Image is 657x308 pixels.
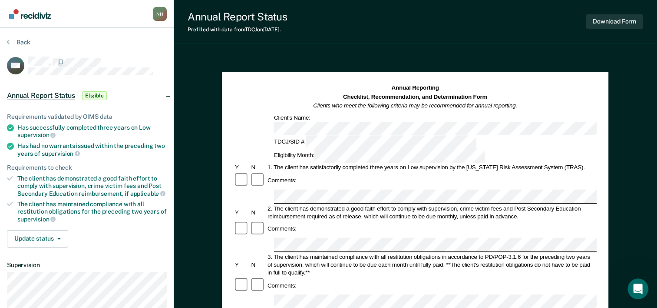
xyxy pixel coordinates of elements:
[266,204,597,220] div: 2. The client has demonstrated a good faith effort to comply with supervision, crime victim fees ...
[17,216,56,223] span: supervision
[273,136,478,149] div: TDCJ/SID #:
[7,91,75,100] span: Annual Report Status
[7,261,167,269] dt: Supervision
[266,253,597,276] div: 3. The client has maintained compliance with all restitution obligations in accordance to PD/POP-...
[188,10,287,23] div: Annual Report Status
[234,208,250,216] div: Y
[153,7,167,21] button: Profile dropdown button
[627,278,648,299] iframe: Intercom live chat
[266,281,298,289] div: Comments:
[273,149,486,163] div: Eligibility Month:
[392,85,439,91] strong: Annual Reporting
[9,9,51,19] img: Recidiviz
[343,94,487,100] strong: Checklist, Recommendation, and Determination Form
[586,14,643,29] button: Download Form
[266,177,298,184] div: Comments:
[17,142,167,157] div: Has had no warrants issued within the preceding two years of
[17,131,56,138] span: supervision
[250,208,266,216] div: N
[314,102,518,109] em: Clients who meet the following criteria may be recommended for annual reporting.
[130,190,165,197] span: applicable
[7,113,167,121] div: Requirements validated by OIMS data
[17,124,167,139] div: Has successfully completed three years on Low
[17,201,167,223] div: The client has maintained compliance with all restitution obligations for the preceding two years of
[42,150,80,157] span: supervision
[234,164,250,171] div: Y
[82,91,107,100] span: Eligible
[266,225,298,233] div: Comments:
[7,164,167,171] div: Requirements to check
[234,261,250,268] div: Y
[7,38,30,46] button: Back
[250,164,266,171] div: N
[17,175,167,197] div: The client has demonstrated a good faith effort to comply with supervision, crime victim fees and...
[250,261,266,268] div: N
[266,164,597,171] div: 1. The client has satisfactorily completed three years on Low supervision by the [US_STATE] Risk ...
[7,230,68,248] button: Update status
[188,27,287,33] div: Prefilled with data from TDCJ on [DATE] .
[153,7,167,21] div: N H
